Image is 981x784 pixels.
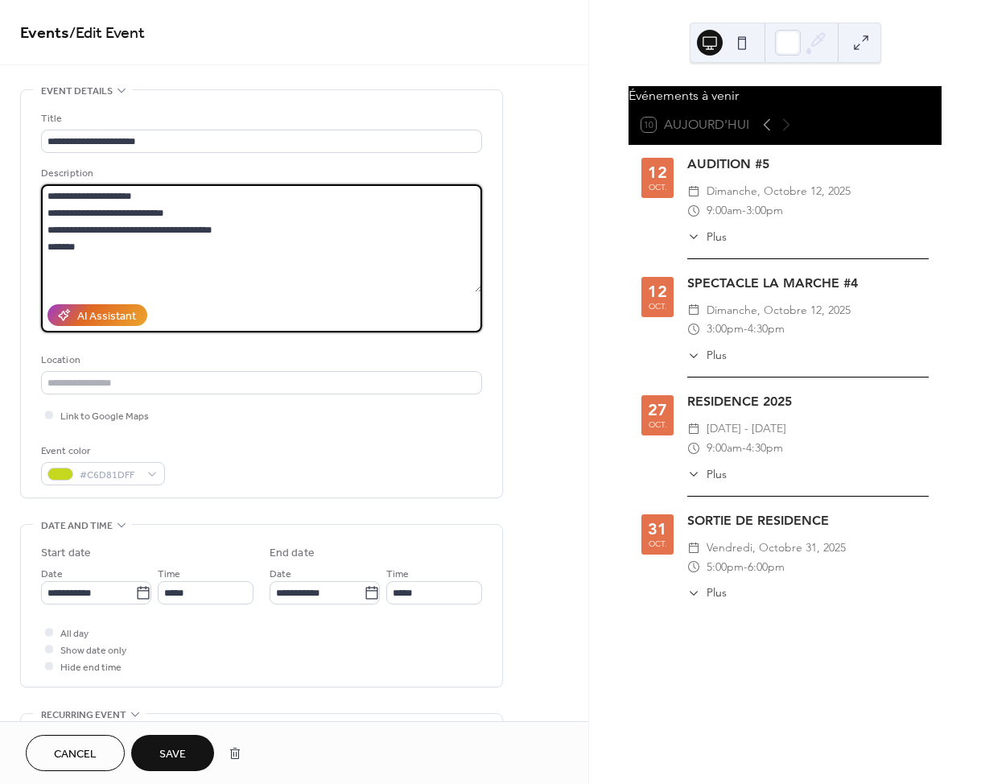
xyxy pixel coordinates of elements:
[687,466,727,483] button: ​Plus
[687,155,929,174] div: AUDITION #5
[687,201,700,221] div: ​
[649,540,667,548] div: oct.
[707,439,742,458] span: 9:00am
[687,419,700,439] div: ​
[707,301,851,320] span: dimanche, octobre 12, 2025
[744,558,748,577] span: -
[270,545,315,562] div: End date
[748,558,785,577] span: 6:00pm
[707,466,727,483] span: Plus
[687,347,700,364] div: ​
[687,229,700,246] div: ​
[80,467,139,484] span: #C6D81DFF
[158,566,180,583] span: Time
[386,566,409,583] span: Time
[744,320,748,339] span: -
[687,439,700,458] div: ​
[41,545,91,562] div: Start date
[687,229,727,246] button: ​Plus
[707,182,851,201] span: dimanche, octobre 12, 2025
[687,584,700,601] div: ​
[131,735,214,771] button: Save
[687,347,727,364] button: ​Plus
[20,18,69,49] a: Events
[41,518,113,534] span: Date and time
[159,746,186,763] span: Save
[60,625,89,642] span: All day
[41,165,479,182] div: Description
[707,320,744,339] span: 3:00pm
[77,308,136,325] div: AI Assistant
[270,566,291,583] span: Date
[649,421,667,429] div: oct.
[41,443,162,460] div: Event color
[707,538,846,558] span: vendredi, octobre 31, 2025
[687,558,700,577] div: ​
[47,304,147,326] button: AI Assistant
[687,301,700,320] div: ​
[707,584,727,601] span: Plus
[707,201,742,221] span: 9:00am
[54,746,97,763] span: Cancel
[648,402,667,418] div: 27
[41,110,479,127] div: Title
[60,659,122,676] span: Hide end time
[742,201,746,221] span: -
[748,320,785,339] span: 4:30pm
[687,511,929,530] div: SORTIE DE RESIDENCE
[629,86,942,105] div: Événements à venir
[60,408,149,425] span: Link to Google Maps
[687,538,700,558] div: ​
[69,18,145,49] span: / Edit Event
[687,392,929,411] div: RESIDENCE 2025
[707,419,786,439] span: [DATE] - [DATE]
[649,184,667,192] div: oct.
[707,229,727,246] span: Plus
[687,182,700,201] div: ​
[687,466,700,483] div: ​
[687,584,727,601] button: ​Plus
[41,83,113,100] span: Event details
[41,566,63,583] span: Date
[687,274,929,293] div: SPECTACLE LA MARCHE #4
[707,558,744,577] span: 5:00pm
[742,439,746,458] span: -
[746,201,783,221] span: 3:00pm
[41,352,479,369] div: Location
[707,347,727,364] span: Plus
[26,735,125,771] button: Cancel
[648,283,667,299] div: 12
[41,707,126,724] span: Recurring event
[648,164,667,180] div: 12
[746,439,783,458] span: 4:30pm
[649,303,667,311] div: oct.
[648,521,667,537] div: 31
[687,320,700,339] div: ​
[60,642,126,659] span: Show date only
